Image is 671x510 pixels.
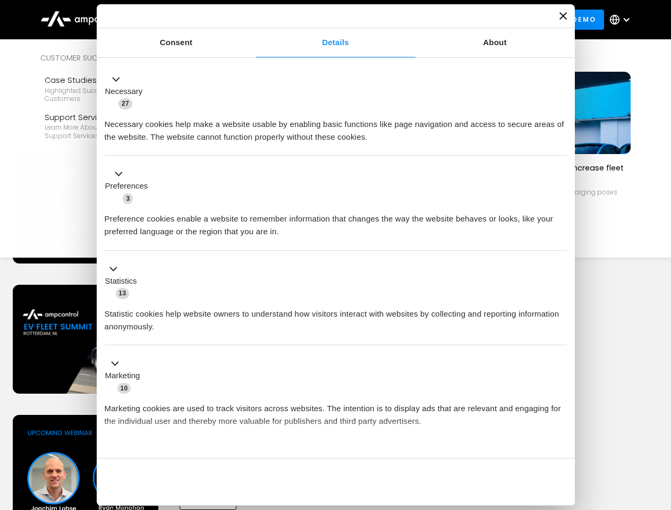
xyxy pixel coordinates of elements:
[415,28,575,57] a: About
[105,73,149,110] button: Necessary (27)
[123,193,133,204] span: 3
[97,28,256,57] a: Consent
[45,87,168,103] div: Highlighted success stories From Our Customers
[559,12,567,20] button: Close banner
[256,28,415,57] a: Details
[40,52,172,64] div: Customer success
[105,370,140,382] label: Marketing
[105,262,143,300] button: Statistics (13)
[45,112,168,123] div: Support Services
[105,394,567,428] div: Marketing cookies are used to track visitors across websites. The intention is to display ads tha...
[105,110,567,143] div: Necessary cookies help make a website usable by enabling basic functions like page navigation and...
[105,168,155,205] button: Preferences (3)
[105,205,567,238] div: Preference cookies enable a website to remember information that changes the way the website beha...
[105,358,147,395] button: Marketing (10)
[105,86,143,98] label: Necessary
[175,454,185,464] span: 2
[116,288,130,299] span: 13
[40,107,172,144] a: Support ServicesLearn more about Ampcontrol’s support services
[105,300,567,333] div: Statistic cookies help website owners to understand how visitors interact with websites by collec...
[105,452,192,465] button: Unclassified (2)
[105,180,148,192] label: Preferences
[45,74,168,86] div: Case Studies
[105,275,137,287] label: Statistics
[40,70,172,107] a: Case StudiesHighlighted success stories From Our Customers
[118,98,132,109] span: 27
[414,466,566,497] button: Okay
[45,123,168,140] div: Learn more about Ampcontrol’s support services
[117,383,131,394] span: 10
